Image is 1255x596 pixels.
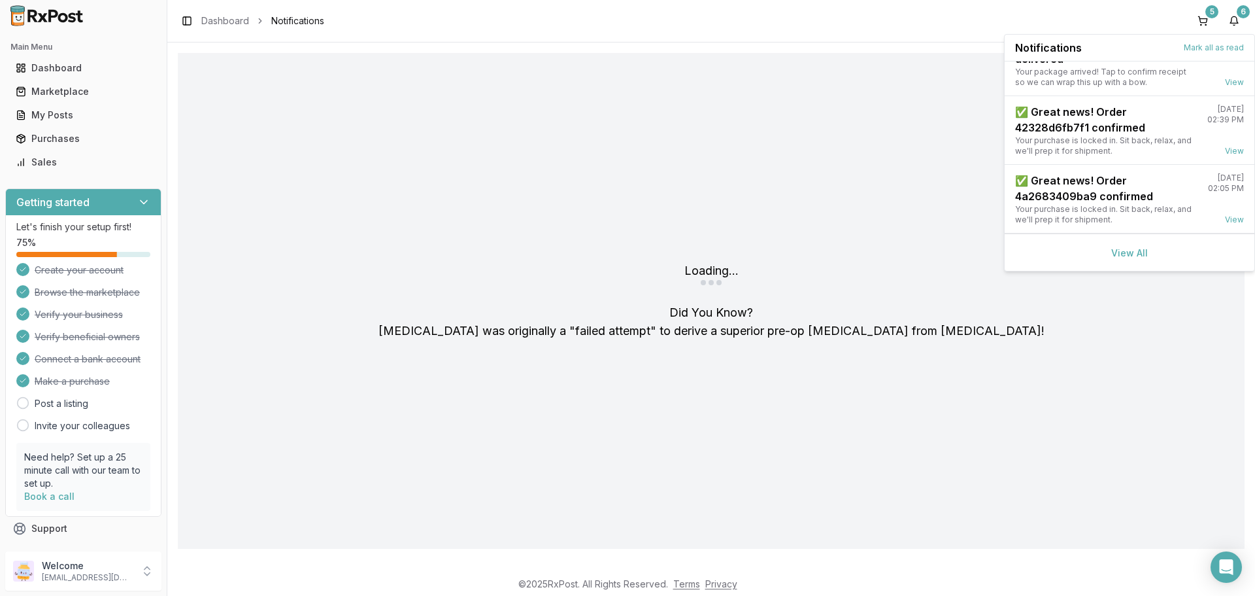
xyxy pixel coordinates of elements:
[1225,77,1244,88] a: View
[1225,215,1244,225] a: View
[1015,135,1197,156] div: Your purchase is locked in. Sit back, relax, and we'll prep it for shipment.
[13,561,34,582] img: User avatar
[1224,10,1245,31] button: 6
[1015,40,1082,56] span: Notifications
[1015,204,1197,225] div: Your purchase is locked in. Sit back, relax, and we'll prep it for shipment.
[705,578,737,589] a: Privacy
[1237,5,1250,18] div: 6
[1211,552,1242,583] div: Open Intercom Messenger
[1015,104,1197,135] div: ✅ Great news! Order 42328d6fb7f1 confirmed
[684,262,739,280] div: Loading...
[10,127,156,150] a: Purchases
[16,220,150,234] p: Let's finish your setup first!
[16,132,151,145] div: Purchases
[1205,5,1218,18] div: 5
[16,156,151,169] div: Sales
[16,61,151,75] div: Dashboard
[31,546,76,559] span: Feedback
[16,236,36,249] span: 75 %
[35,308,123,321] span: Verify your business
[1192,10,1213,31] button: 5
[5,105,161,126] button: My Posts
[10,56,156,80] a: Dashboard
[35,419,130,432] a: Invite your colleagues
[35,353,141,366] span: Connect a bank account
[1218,104,1244,114] div: [DATE]
[10,103,156,127] a: My Posts
[201,14,249,27] a: Dashboard
[378,324,1045,338] span: [MEDICAL_DATA] was originally a "failed attempt" to derive a superior pre-op [MEDICAL_DATA] from ...
[1218,173,1244,183] div: [DATE]
[1015,173,1197,204] div: ✅ Great news! Order 4a2683409ba9 confirmed
[673,578,700,589] a: Terms
[16,109,151,122] div: My Posts
[24,491,75,502] a: Book a call
[16,194,90,210] h3: Getting started
[35,330,140,343] span: Verify beneficial owners
[1184,43,1244,53] button: Mark all as read
[16,85,151,98] div: Marketplace
[42,572,133,583] p: [EMAIL_ADDRESS][DOMAIN_NAME]
[35,286,140,299] span: Browse the marketplace
[5,81,161,102] button: Marketplace
[35,397,88,410] a: Post a listing
[271,14,324,27] span: Notifications
[5,128,161,149] button: Purchases
[378,304,1045,340] div: Did You Know?
[10,80,156,103] a: Marketplace
[24,451,142,490] p: Need help? Set up a 25 minute call with our team to set up.
[5,152,161,173] button: Sales
[5,517,161,540] button: Support
[1207,114,1244,125] div: 02:39 PM
[201,14,324,27] nav: breadcrumb
[35,264,124,277] span: Create your account
[5,58,161,79] button: Dashboard
[1015,67,1197,88] div: Your package arrived! Tap to confirm receipt so we can wrap this up with a bow.
[1111,247,1148,258] a: View All
[35,375,110,388] span: Make a purchase
[5,5,89,26] img: RxPost Logo
[10,42,156,52] h2: Main Menu
[1225,146,1244,156] a: View
[1208,183,1244,194] div: 02:05 PM
[10,150,156,174] a: Sales
[42,559,133,572] p: Welcome
[5,540,161,564] button: Feedback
